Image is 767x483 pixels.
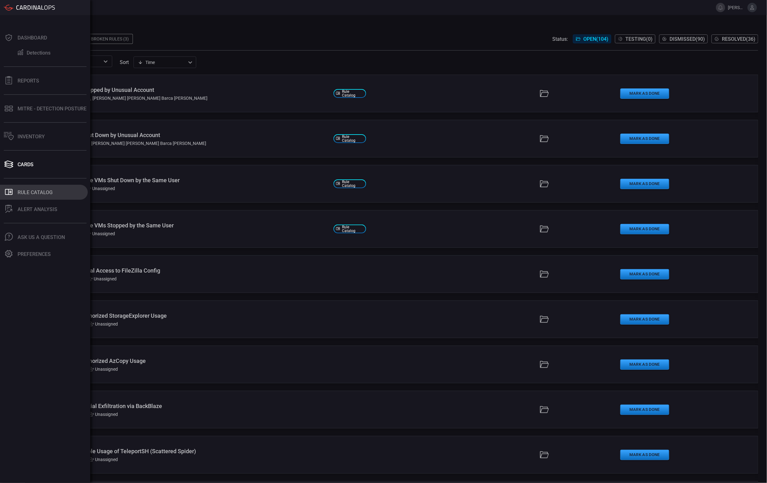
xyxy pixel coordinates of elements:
button: Mark as Done [620,134,669,144]
div: Windows - Unusual Access to FileZilla Config [47,267,328,274]
div: Windows - Potential Exfiltration via BackBlaze [47,403,328,409]
span: Rule Catalog [342,225,363,233]
span: Resolved ( 36 ) [722,36,755,42]
div: MITRE - Detection Posture [18,106,87,112]
div: Windows - Unauthorized AzCopy Usage [47,358,328,364]
div: [PERSON_NAME] [PERSON_NAME] Barca [PERSON_NAME] [85,141,207,146]
span: [PERSON_NAME][EMAIL_ADDRESS][PERSON_NAME][DOMAIN_NAME] [728,5,745,10]
div: Time [138,59,186,66]
span: Rule Catalog [342,180,363,188]
button: Open [101,57,110,66]
button: Mark as Done [620,179,669,189]
div: VMware - Multiple VMs Shut Down by the Same User [47,177,328,183]
button: Mark as Done [620,450,669,460]
div: Preferences [18,251,51,257]
button: Mark as Done [620,88,669,99]
div: Reports [18,78,39,84]
button: Mark as Done [620,314,669,325]
span: Dismissed ( 90 ) [670,36,705,42]
span: Rule Catalog [342,135,363,142]
button: Mark as Done [620,359,669,370]
div: Unassigned [89,367,118,372]
div: Unassigned [89,321,118,326]
div: Inventory [18,134,45,140]
button: Resolved(36) [712,34,758,43]
div: Cards [18,162,34,167]
div: ALERT ANALYSIS [18,206,57,212]
div: Detections [27,50,50,56]
span: Open ( 104 ) [583,36,608,42]
div: Dashboard [18,35,47,41]
button: Mark as Done [620,224,669,234]
div: VMware - VM Stopped by Unusual Account [47,87,328,93]
div: Unassigned [88,276,117,281]
div: Unassigned [89,457,118,462]
span: Rule Catalog [342,90,363,97]
label: sort [120,59,129,65]
div: Rule Catalog [18,189,53,195]
div: Windows - Unauthorized StorageExplorer Usage [47,312,328,319]
button: Open(104) [573,34,611,43]
div: Windows - Possible Usage of TeleportSH (Scattered Spider) [47,448,328,454]
span: Testing ( 0 ) [625,36,653,42]
div: Unassigned [86,186,115,191]
button: Testing(0) [615,34,655,43]
button: Mark as Done [620,405,669,415]
div: [PERSON_NAME] [PERSON_NAME] Barca [PERSON_NAME] [87,96,208,101]
div: VMware - Multiple VMs Stopped by the Same User [47,222,328,229]
span: Status: [552,36,568,42]
div: Broken Rules (3) [87,34,133,44]
div: Unassigned [89,412,118,417]
div: VMware - VM Shut Down by Unusual Account [47,132,328,138]
button: Dismissed(90) [659,34,708,43]
div: Unassigned [86,231,115,236]
button: Mark as Done [620,269,669,279]
div: Ask Us A Question [18,234,65,240]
